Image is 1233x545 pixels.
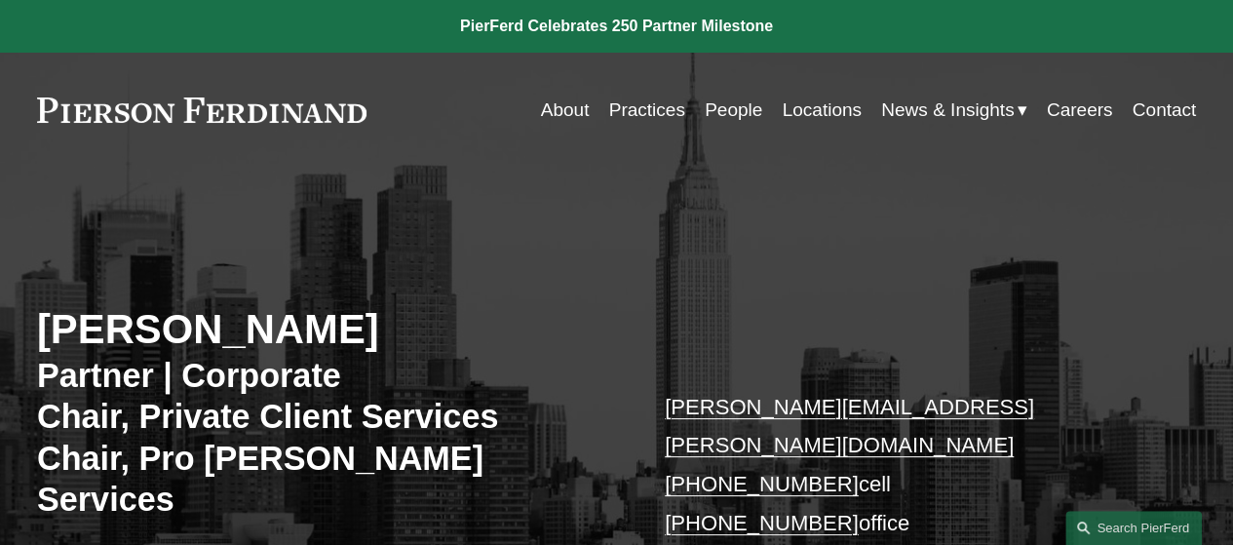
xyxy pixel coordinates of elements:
a: Search this site [1065,511,1202,545]
h2: [PERSON_NAME] [37,305,617,355]
a: Careers [1047,92,1113,129]
a: [PERSON_NAME][EMAIL_ADDRESS][PERSON_NAME][DOMAIN_NAME] [665,395,1034,458]
a: Contact [1133,92,1197,129]
a: [PHONE_NUMBER] [665,511,859,535]
h3: Partner | Corporate Chair, Private Client Services Chair, Pro [PERSON_NAME] Services [37,355,617,520]
a: Locations [782,92,861,129]
a: People [705,92,762,129]
span: News & Insights [881,94,1014,127]
a: About [541,92,590,129]
a: [PHONE_NUMBER] [665,472,859,496]
a: folder dropdown [881,92,1026,129]
a: Practices [609,92,685,129]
